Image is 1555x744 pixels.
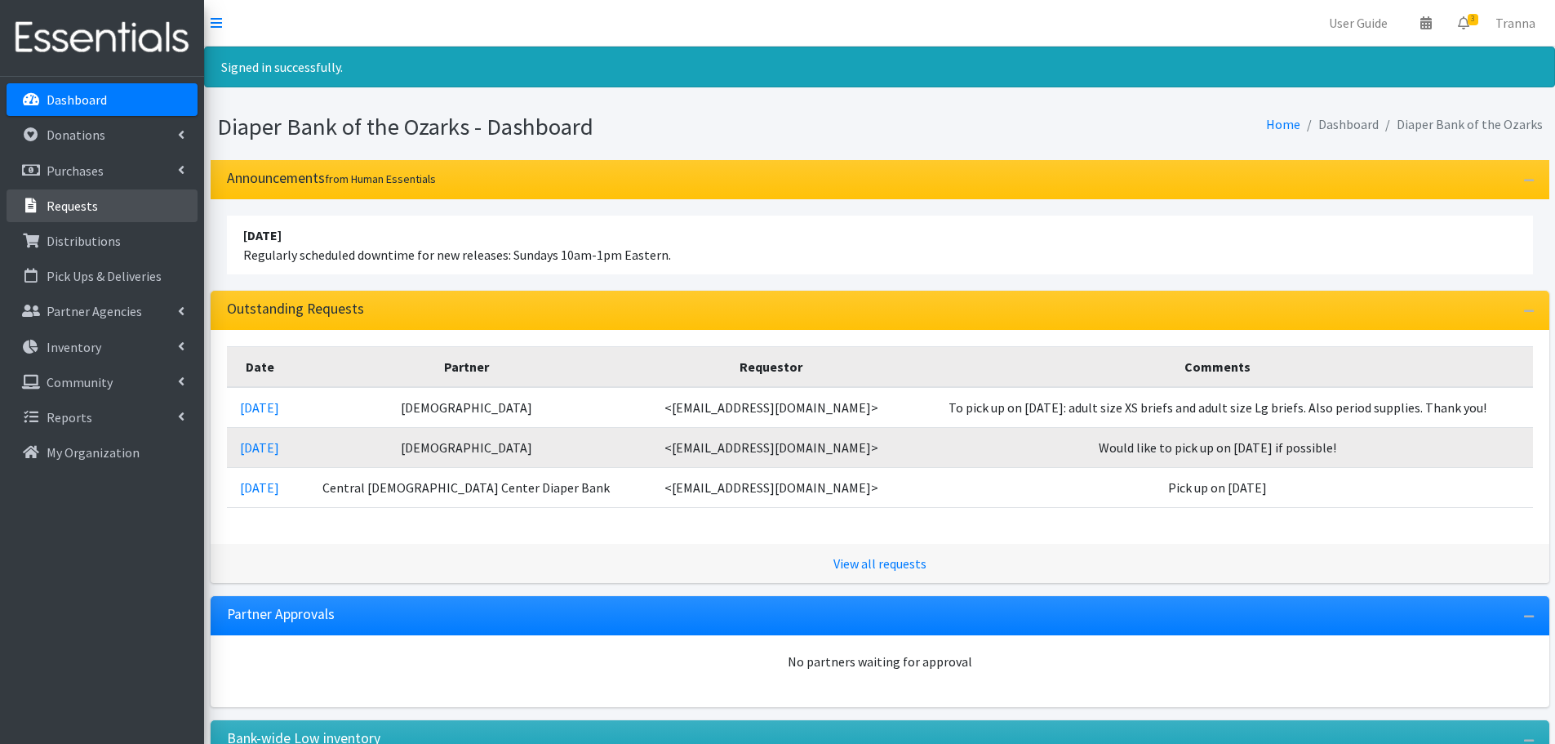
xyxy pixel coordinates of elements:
a: User Guide [1316,7,1401,39]
a: [DATE] [240,479,279,496]
li: Dashboard [1300,113,1379,136]
div: No partners waiting for approval [227,652,1533,671]
a: View all requests [833,555,926,572]
td: [DEMOGRAPHIC_DATA] [293,387,640,428]
p: Reports [47,409,92,425]
a: Donations [7,118,198,151]
td: Pick up on [DATE] [903,467,1532,507]
a: Home [1266,116,1300,132]
p: Pick Ups & Deliveries [47,268,162,284]
p: Requests [47,198,98,214]
th: Date [227,346,293,387]
a: Purchases [7,154,198,187]
a: [DATE] [240,399,279,416]
h1: Diaper Bank of the Ozarks - Dashboard [217,113,874,141]
a: Community [7,366,198,399]
a: Inventory [7,331,198,363]
td: <[EMAIL_ADDRESS][DOMAIN_NAME]> [639,387,903,428]
p: Distributions [47,233,121,249]
small: from Human Essentials [325,172,436,186]
p: Community [47,374,113,390]
th: Requestor [639,346,903,387]
a: [DATE] [240,439,279,456]
a: Partner Agencies [7,295,198,327]
p: Donations [47,127,105,143]
th: Partner [293,346,640,387]
a: Reports [7,401,198,434]
a: Tranna [1482,7,1548,39]
li: Diaper Bank of the Ozarks [1379,113,1543,136]
p: Dashboard [47,91,107,108]
h3: Outstanding Requests [227,301,364,318]
p: Purchases [47,163,104,179]
td: Central [DEMOGRAPHIC_DATA] Center Diaper Bank [293,467,640,507]
p: My Organization [47,444,140,461]
li: Regularly scheduled downtime for new releases: Sundays 10am-1pm Eastern. [227,216,1533,274]
td: To pick up on [DATE]: adult size XS briefs and adult size Lg briefs. Also period supplies. Thank ... [903,387,1532,428]
p: Inventory [47,339,101,355]
td: <[EMAIL_ADDRESS][DOMAIN_NAME]> [639,467,903,507]
h3: Partner Approvals [227,606,335,623]
td: [DEMOGRAPHIC_DATA] [293,427,640,467]
a: Pick Ups & Deliveries [7,260,198,292]
a: Dashboard [7,83,198,116]
div: Signed in successfully. [204,47,1555,87]
span: 3 [1468,14,1478,25]
a: 3 [1445,7,1482,39]
strong: [DATE] [243,227,282,243]
a: Requests [7,189,198,222]
a: Distributions [7,225,198,257]
td: Would like to pick up on [DATE] if possible! [903,427,1532,467]
p: Partner Agencies [47,303,142,319]
td: <[EMAIL_ADDRESS][DOMAIN_NAME]> [639,427,903,467]
th: Comments [903,346,1532,387]
img: HumanEssentials [7,11,198,65]
a: My Organization [7,436,198,469]
h3: Announcements [227,170,436,187]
